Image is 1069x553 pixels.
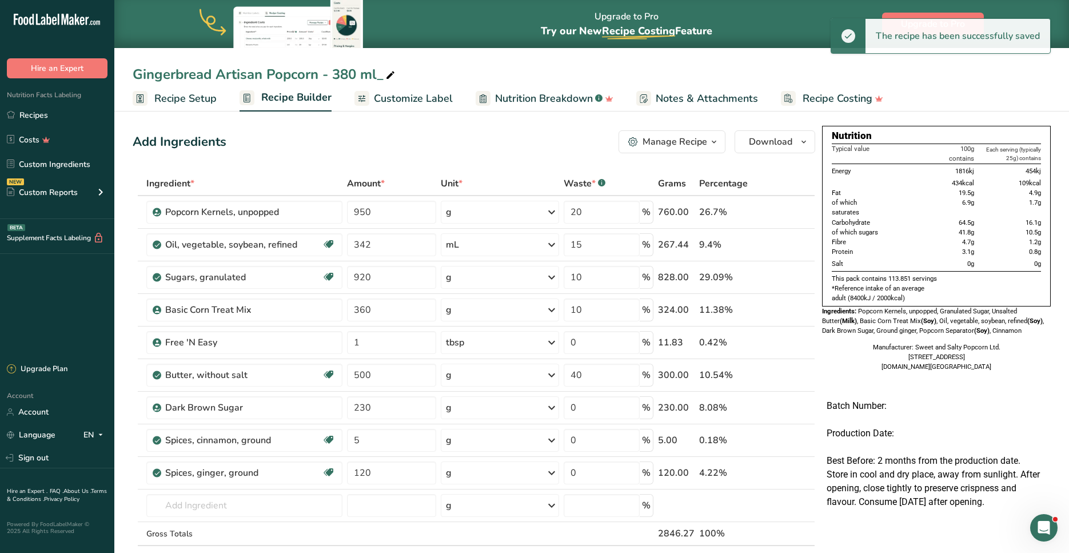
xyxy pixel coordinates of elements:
th: Typical value [832,144,886,164]
div: 324.00 [658,303,695,317]
span: 41.8g [959,228,974,236]
span: Nutrition Breakdown [495,91,593,106]
div: 10.54% [699,368,761,382]
div: 4.22% [699,466,761,480]
div: Basic Corn Treat Mix [165,303,308,317]
div: mL [446,238,459,252]
div: 828.00 [658,270,695,284]
button: Upgrade to Pro [882,13,984,35]
div: tbsp [446,336,464,349]
span: Download [749,135,792,149]
a: About Us . [63,487,91,495]
span: Upgrade to Pro [901,17,965,31]
div: 267.44 [658,238,695,252]
span: 3.1g [962,248,974,256]
div: Dark Brown Sugar [165,401,308,415]
div: Oil, vegetable, soybean, refined [165,238,308,252]
a: Privacy Policy [44,495,79,503]
span: 0g [967,260,974,268]
p: Production Date: [827,427,1046,440]
span: 454kj [1026,167,1041,175]
span: Unit [441,177,462,190]
button: Manage Recipe [619,130,725,153]
div: Sugars, granulated [165,270,308,284]
div: g [446,401,452,415]
div: Popcorn Kernels, unpopped [165,205,308,219]
td: of which sugars [832,228,886,237]
div: 760.00 [658,205,695,219]
span: 6.9g [962,198,974,206]
div: g [446,433,452,447]
p: Best Before: 2 months from the production date. [827,454,1046,468]
div: 5.00 [658,433,695,447]
span: Recipe Builder [261,90,332,105]
span: 1.7g [1029,198,1041,206]
a: Recipe Builder [240,85,332,112]
td: Fibre [832,237,886,247]
a: Hire an Expert . [7,487,47,495]
p: Store in cool and dry place, away from sunlight. After opening, close tightly to preserve crispne... [827,468,1046,509]
div: EN [83,428,107,442]
div: g [446,270,452,284]
span: 64.5g [959,218,974,226]
div: 100% [699,527,761,540]
div: Butter, without salt [165,368,308,382]
a: Language [7,425,55,445]
b: (Milk) [840,317,857,325]
span: 10.5g [1026,228,1041,236]
span: Customize Label [374,91,453,106]
span: 1816kj [955,167,974,175]
span: Ingredients: [822,307,856,315]
span: Notes & Attachments [656,91,758,106]
span: 109kcal [1019,179,1041,187]
div: g [446,499,452,512]
div: Custom Reports [7,186,78,198]
a: Notes & Attachments [636,86,758,112]
b: (Soy) [921,317,936,325]
span: Popcorn Kernels, unpopped, Granulated Sugar, Unsalted Butter , Basic Corn Treat Mix , Oil, vegeta... [822,307,1044,335]
div: Add Ingredients [133,133,226,152]
div: 11.83 [658,336,695,349]
div: Spices, cinnamon, ground [165,433,308,447]
span: 1.2g [1029,238,1041,246]
div: g [446,303,452,317]
span: *Reference intake of an average adult (8400kJ / 2000kcal) [832,284,924,302]
div: Free 'N Easy [165,336,308,349]
span: Try our New Feature [541,24,712,38]
span: 434kcal [952,179,974,187]
b: (Soy) [1027,317,1043,325]
a: Recipe Setup [133,86,217,112]
span: Amount [347,177,385,190]
th: 100g contains [886,144,976,164]
div: 300.00 [658,368,695,382]
span: 4.7g [962,238,974,246]
td: Protein [832,247,886,257]
span: 0.8g [1029,248,1041,256]
div: Upgrade to Pro [541,1,712,48]
a: Nutrition Breakdown [476,86,613,112]
p: This pack contains 113.851 servings [832,274,1041,284]
p: Batch Number: [827,399,1046,413]
a: FAQ . [50,487,63,495]
td: Fat [832,188,886,198]
span: 16.1g [1026,218,1041,226]
div: 0.18% [699,433,761,447]
input: Add Ingredient [146,494,342,517]
span: Recipe Costing [803,91,872,106]
span: 19.5g [959,189,974,197]
span: Ingredient [146,177,194,190]
div: 2846.27 [658,527,695,540]
div: BETA [7,224,25,231]
span: Grams [658,177,686,190]
div: 9.4% [699,238,761,252]
div: 8.08% [699,401,761,415]
button: Download [735,130,815,153]
div: Spices, ginger, ground [165,466,308,480]
span: Percentage [699,177,748,190]
div: 11.38% [699,303,761,317]
div: 120.00 [658,466,695,480]
th: Each serving (typically 25g) contains [976,144,1041,164]
div: Powered By FoodLabelMaker © 2025 All Rights Reserved [7,521,107,535]
a: Customize Label [354,86,453,112]
div: Gross Totals [146,528,342,540]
